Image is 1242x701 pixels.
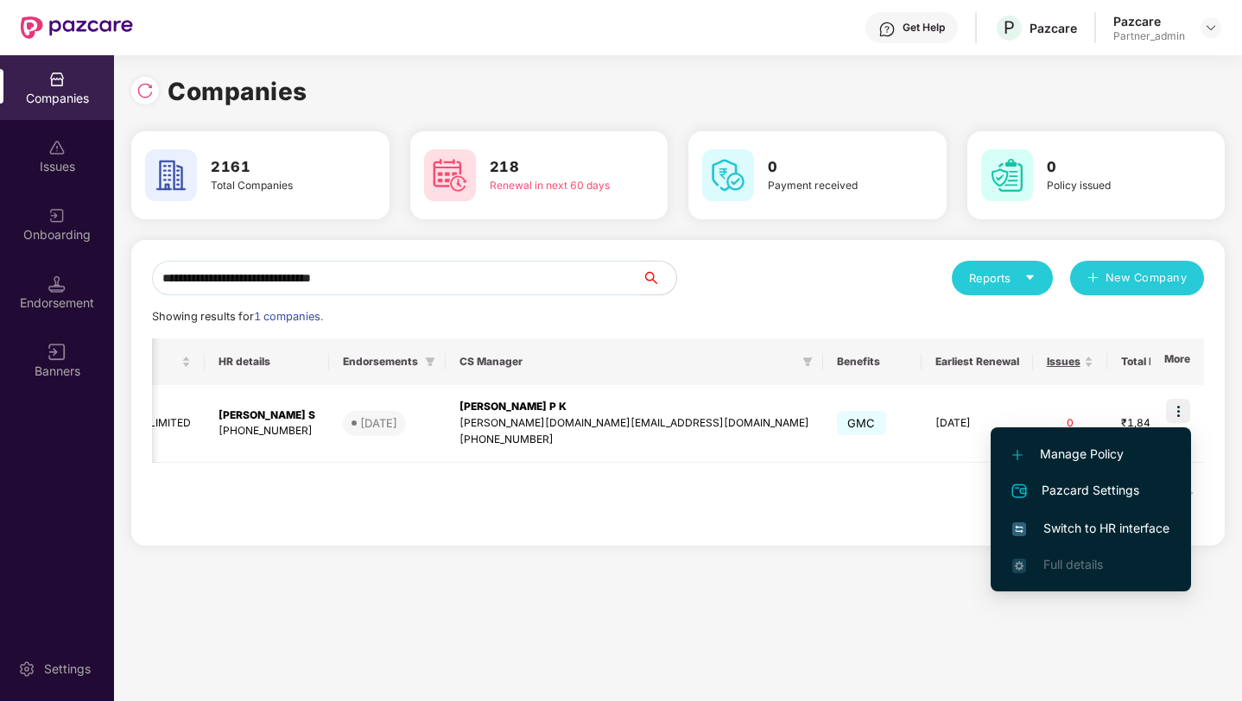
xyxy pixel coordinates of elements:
[802,357,813,367] span: filter
[768,178,897,194] div: Payment received
[1047,355,1080,369] span: Issues
[459,355,795,369] span: CS Manager
[1012,519,1169,538] span: Switch to HR interface
[48,207,66,224] img: svg+xml;base64,PHN2ZyB3aWR0aD0iMjAiIGhlaWdodD0iMjAiIHZpZXdCb3g9IjAgMCAyMCAyMCIgZmlsbD0ibm9uZSIgeG...
[425,357,435,367] span: filter
[1012,522,1026,536] img: svg+xml;base64,PHN2ZyB4bWxucz0iaHR0cDovL3d3dy53My5vcmcvMjAwMC9zdmciIHdpZHRoPSIxNiIgaGVpZ2h0PSIxNi...
[1043,557,1103,572] span: Full details
[969,269,1036,287] div: Reports
[1121,355,1194,369] span: Total Premium
[21,16,133,39] img: New Pazcare Logo
[145,149,197,201] img: svg+xml;base64,PHN2ZyB4bWxucz0iaHR0cDovL3d3dy53My5vcmcvMjAwMC9zdmciIHdpZHRoPSI2MCIgaGVpZ2h0PSI2MC...
[211,156,339,179] h3: 2161
[1030,20,1077,36] div: Pazcare
[641,261,677,295] button: search
[1087,272,1099,286] span: plus
[878,21,896,38] img: svg+xml;base64,PHN2ZyBpZD0iSGVscC0zMngzMiIgeG1sbnM9Imh0dHA6Ly93d3cudzMub3JnLzIwMDAvc3ZnIiB3aWR0aD...
[823,338,922,385] th: Benefits
[152,310,323,323] span: Showing results for
[1012,481,1169,502] span: Pazcard Settings
[48,139,66,156] img: svg+xml;base64,PHN2ZyBpZD0iSXNzdWVzX2Rpc2FibGVkIiB4bWxucz0iaHR0cDovL3d3dy53My5vcmcvMjAwMC9zdmciIH...
[421,351,439,372] span: filter
[799,351,816,372] span: filter
[903,21,945,35] div: Get Help
[1012,445,1169,464] span: Manage Policy
[459,432,809,448] div: [PHONE_NUMBER]
[18,660,35,678] img: svg+xml;base64,PHN2ZyBpZD0iU2V0dGluZy0yMHgyMCIgeG1sbnM9Imh0dHA6Ly93d3cudzMub3JnLzIwMDAvc3ZnIiB3aW...
[219,407,315,424] div: [PERSON_NAME] S
[219,423,315,439] div: [PHONE_NUMBER]
[48,71,66,88] img: svg+xml;base64,PHN2ZyBpZD0iQ29tcGFuaWVzIiB4bWxucz0iaHR0cDovL3d3dy53My5vcmcvMjAwMC9zdmciIHdpZHRoPS...
[1166,399,1190,423] img: icon
[459,399,809,415] div: [PERSON_NAME] P K
[360,414,397,432] div: [DATE]
[702,149,754,201] img: svg+xml;base64,PHN2ZyB4bWxucz0iaHR0cDovL3d3dy53My5vcmcvMjAwMC9zdmciIHdpZHRoPSI2MCIgaGVpZ2h0PSI2MC...
[1204,21,1218,35] img: svg+xml;base64,PHN2ZyBpZD0iRHJvcGRvd24tMzJ4MzIiIHhtbG5zPSJodHRwOi8vd3d3LnczLm9yZy8yMDAwL3N2ZyIgd2...
[211,178,339,194] div: Total Companies
[641,271,676,285] span: search
[1106,269,1188,287] span: New Company
[205,338,329,385] th: HR details
[459,415,809,432] div: [PERSON_NAME][DOMAIN_NAME][EMAIL_ADDRESS][DOMAIN_NAME]
[1004,17,1015,38] span: P
[1113,29,1185,43] div: Partner_admin
[490,178,618,194] div: Renewal in next 60 days
[1033,338,1107,385] th: Issues
[1024,272,1036,283] span: caret-down
[981,149,1033,201] img: svg+xml;base64,PHN2ZyB4bWxucz0iaHR0cDovL3d3dy53My5vcmcvMjAwMC9zdmciIHdpZHRoPSI2MCIgaGVpZ2h0PSI2MC...
[48,275,66,293] img: svg+xml;base64,PHN2ZyB3aWR0aD0iMTQuNSIgaGVpZ2h0PSIxNC41IiB2aWV3Qm94PSIwIDAgMTYgMTYiIGZpbGw9Im5vbm...
[254,310,323,323] span: 1 companies.
[1012,450,1023,460] img: svg+xml;base64,PHN2ZyB4bWxucz0iaHR0cDovL3d3dy53My5vcmcvMjAwMC9zdmciIHdpZHRoPSIxMi4yMDEiIGhlaWdodD...
[922,385,1033,463] td: [DATE]
[922,338,1033,385] th: Earliest Renewal
[136,82,154,99] img: svg+xml;base64,PHN2ZyBpZD0iUmVsb2FkLTMyeDMyIiB4bWxucz0iaHR0cDovL3d3dy53My5vcmcvMjAwMC9zdmciIHdpZH...
[168,73,307,111] h1: Companies
[424,149,476,201] img: svg+xml;base64,PHN2ZyB4bWxucz0iaHR0cDovL3d3dy53My5vcmcvMjAwMC9zdmciIHdpZHRoPSI2MCIgaGVpZ2h0PSI2MC...
[1113,13,1185,29] div: Pazcare
[48,344,66,361] img: svg+xml;base64,PHN2ZyB3aWR0aD0iMTYiIGhlaWdodD0iMTYiIHZpZXdCb3g9IjAgMCAxNiAxNiIgZmlsbD0ibm9uZSIgeG...
[1012,559,1026,572] img: svg+xml;base64,PHN2ZyB4bWxucz0iaHR0cDovL3d3dy53My5vcmcvMjAwMC9zdmciIHdpZHRoPSIxNi4zNjMiIGhlaWdodD...
[1047,156,1175,179] h3: 0
[1009,481,1030,502] img: svg+xml;base64,PHN2ZyB4bWxucz0iaHR0cDovL3d3dy53My5vcmcvMjAwMC9zdmciIHdpZHRoPSIyNCIgaGVpZ2h0PSIyNC...
[490,156,618,179] h3: 218
[343,355,418,369] span: Endorsements
[1150,338,1204,385] th: More
[837,411,886,435] span: GMC
[1107,338,1221,385] th: Total Premium
[1047,178,1175,194] div: Policy issued
[39,660,96,678] div: Settings
[768,156,897,179] h3: 0
[1070,261,1204,295] button: plusNew Company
